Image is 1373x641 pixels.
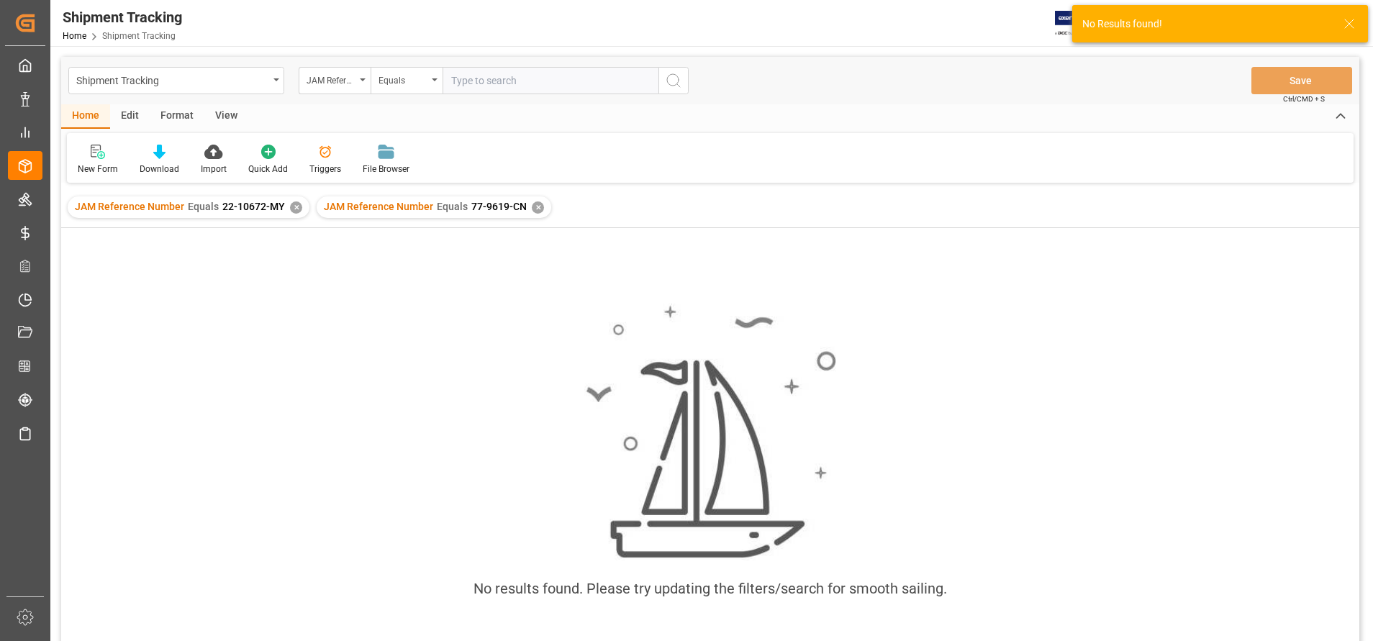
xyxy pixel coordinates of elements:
[222,201,285,212] span: 22-10672-MY
[309,163,341,176] div: Triggers
[532,201,544,214] div: ✕
[437,201,468,212] span: Equals
[201,163,227,176] div: Import
[658,67,689,94] button: search button
[379,71,427,87] div: Equals
[371,67,443,94] button: open menu
[299,67,371,94] button: open menu
[110,104,150,129] div: Edit
[75,201,184,212] span: JAM Reference Number
[363,163,409,176] div: File Browser
[471,201,527,212] span: 77-9619-CN
[307,71,355,87] div: JAM Reference Number
[61,104,110,129] div: Home
[63,6,182,28] div: Shipment Tracking
[584,304,836,560] img: smooth_sailing.jpeg
[473,578,947,599] div: No results found. Please try updating the filters/search for smooth sailing.
[140,163,179,176] div: Download
[1082,17,1330,32] div: No Results found!
[204,104,248,129] div: View
[78,163,118,176] div: New Form
[324,201,433,212] span: JAM Reference Number
[1283,94,1325,104] span: Ctrl/CMD + S
[248,163,288,176] div: Quick Add
[150,104,204,129] div: Format
[68,67,284,94] button: open menu
[63,31,86,41] a: Home
[76,71,268,88] div: Shipment Tracking
[443,67,658,94] input: Type to search
[290,201,302,214] div: ✕
[188,201,219,212] span: Equals
[1055,11,1105,36] img: Exertis%20JAM%20-%20Email%20Logo.jpg_1722504956.jpg
[1251,67,1352,94] button: Save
